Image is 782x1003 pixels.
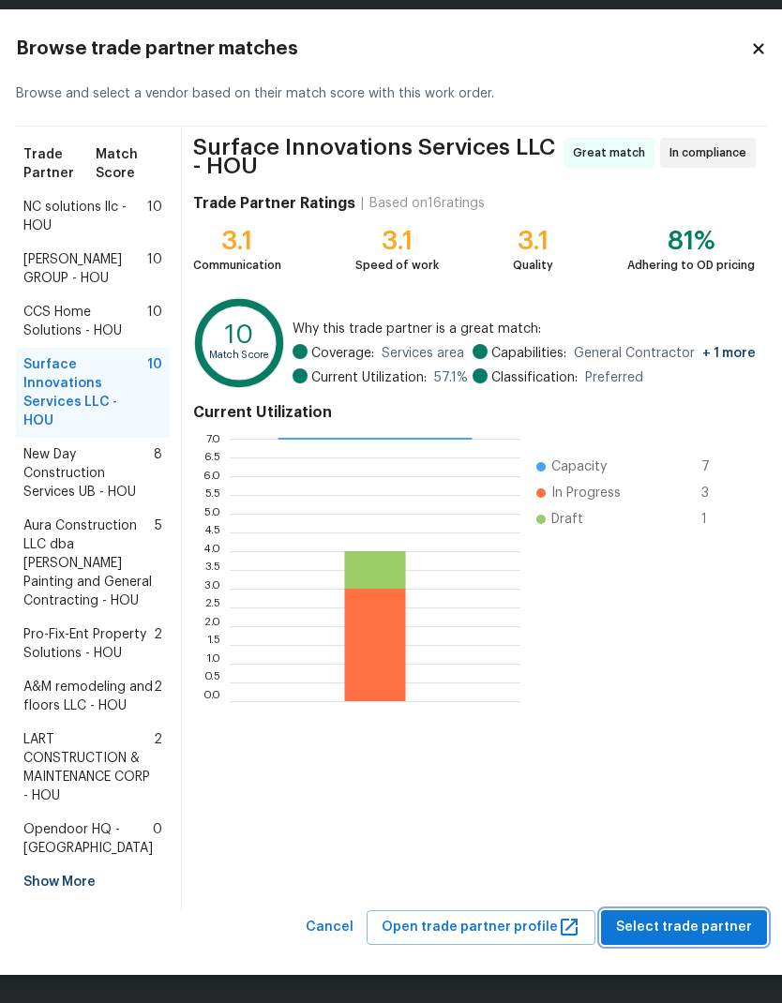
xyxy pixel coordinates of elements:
[155,516,162,610] span: 5
[203,620,220,631] text: 2.0
[513,256,553,275] div: Quality
[551,484,621,502] span: In Progress
[551,457,607,476] span: Capacity
[203,507,220,518] text: 5.0
[616,916,752,939] span: Select trade partner
[203,470,220,481] text: 6.0
[153,820,162,858] span: 0
[193,403,756,422] h4: Current Utilization
[311,344,374,363] span: Coverage:
[16,865,170,899] div: Show More
[701,510,731,529] span: 1
[205,657,220,668] text: 1.0
[702,347,756,360] span: + 1 more
[23,730,154,805] span: LART CONSTRUCTION & MAINTENANCE CORP - HOU
[205,432,220,443] text: 7.0
[23,250,147,288] span: [PERSON_NAME] GROUP - HOU
[23,625,154,663] span: Pro-Fix-Ent Property Solutions - HOU
[204,488,220,500] text: 5.5
[601,910,767,945] button: Select trade partner
[225,322,253,348] text: 10
[193,194,355,213] h4: Trade Partner Ratings
[208,351,269,361] text: Match Score
[367,910,595,945] button: Open trade partner profile
[147,198,162,235] span: 10
[16,39,750,58] h2: Browse trade partner matches
[434,368,468,387] span: 57.1 %
[154,678,162,715] span: 2
[203,545,220,556] text: 4.0
[306,916,353,939] span: Cancel
[193,256,281,275] div: Communication
[206,638,220,650] text: 1.5
[369,194,485,213] div: Based on 16 ratings
[513,232,553,250] div: 3.1
[203,451,220,462] text: 6.5
[23,820,153,858] span: Opendoor HQ - [GEOGRAPHIC_DATA]
[193,232,281,250] div: 3.1
[204,563,220,575] text: 3.5
[627,232,755,250] div: 81%
[355,194,369,213] div: |
[23,303,147,340] span: CCS Home Solutions - HOU
[382,344,464,363] span: Services area
[585,368,643,387] span: Preferred
[669,143,754,162] span: In compliance
[701,457,731,476] span: 7
[701,484,731,502] span: 3
[154,730,162,805] span: 2
[293,320,755,338] span: Why this trade partner is a great match:
[23,678,154,715] span: A&M remodeling and floors LLC - HOU
[298,910,361,945] button: Cancel
[23,198,147,235] span: NC solutions llc - HOU
[147,250,162,288] span: 10
[203,526,220,537] text: 4.5
[96,145,161,183] span: Match Score
[154,625,162,663] span: 2
[23,145,97,183] span: Trade Partner
[574,344,756,363] span: General Contractor
[23,445,154,501] span: New Day Construction Services UB - HOU
[204,601,220,612] text: 2.5
[573,143,653,162] span: Great match
[147,303,162,340] span: 10
[147,355,162,430] span: 10
[203,582,220,593] text: 3.0
[203,695,220,706] text: 0.0
[193,138,558,175] span: Surface Innovations Services LLC - HOU
[355,256,439,275] div: Speed of work
[491,368,578,387] span: Classification:
[23,516,155,610] span: Aura Construction LLC dba [PERSON_NAME] Painting and General Contracting - HOU
[491,344,566,363] span: Capabilities:
[203,676,220,687] text: 0.5
[23,355,147,430] span: Surface Innovations Services LLC - HOU
[355,232,439,250] div: 3.1
[154,445,162,501] span: 8
[627,256,755,275] div: Adhering to OD pricing
[382,916,580,939] span: Open trade partner profile
[551,510,583,529] span: Draft
[311,368,427,387] span: Current Utilization:
[16,62,767,127] div: Browse and select a vendor based on their match score with this work order.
